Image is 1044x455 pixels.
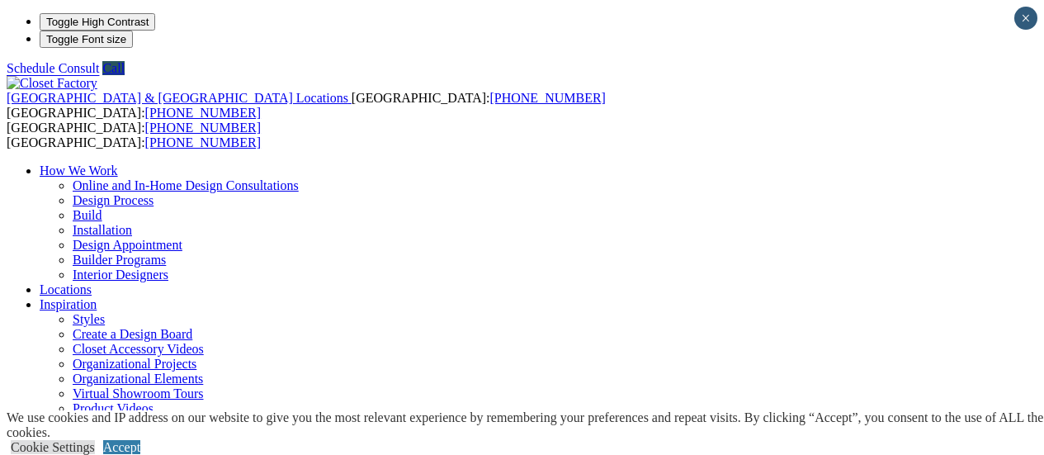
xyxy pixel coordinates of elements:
a: [PHONE_NUMBER] [145,106,261,120]
a: Locations [40,282,92,296]
a: Online and In-Home Design Consultations [73,178,299,192]
a: Design Appointment [73,238,182,252]
a: Builder Programs [73,253,166,267]
a: How We Work [40,164,118,178]
a: Design Process [73,193,154,207]
a: [PHONE_NUMBER] [145,121,261,135]
a: [PHONE_NUMBER] [489,91,605,105]
a: Cookie Settings [11,440,95,454]
span: [GEOGRAPHIC_DATA]: [GEOGRAPHIC_DATA]: [7,91,606,120]
span: Toggle Font size [46,33,126,45]
a: Closet Accessory Videos [73,342,204,356]
a: Virtual Showroom Tours [73,386,204,400]
a: [PHONE_NUMBER] [145,135,261,149]
a: Styles [73,312,105,326]
span: Toggle High Contrast [46,16,149,28]
button: Toggle High Contrast [40,13,155,31]
div: We use cookies and IP address on our website to give you the most relevant experience by remember... [7,410,1044,440]
a: Schedule Consult [7,61,99,75]
img: Closet Factory [7,76,97,91]
button: Close [1014,7,1037,30]
a: Installation [73,223,132,237]
span: [GEOGRAPHIC_DATA]: [GEOGRAPHIC_DATA]: [7,121,261,149]
button: Toggle Font size [40,31,133,48]
span: [GEOGRAPHIC_DATA] & [GEOGRAPHIC_DATA] Locations [7,91,348,105]
a: Organizational Projects [73,357,196,371]
a: Organizational Elements [73,372,203,386]
a: Product Videos [73,401,154,415]
a: [GEOGRAPHIC_DATA] & [GEOGRAPHIC_DATA] Locations [7,91,352,105]
a: Interior Designers [73,268,168,282]
a: Inspiration [40,297,97,311]
a: Build [73,208,102,222]
a: Call [102,61,125,75]
a: Accept [103,440,140,454]
a: Create a Design Board [73,327,192,341]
